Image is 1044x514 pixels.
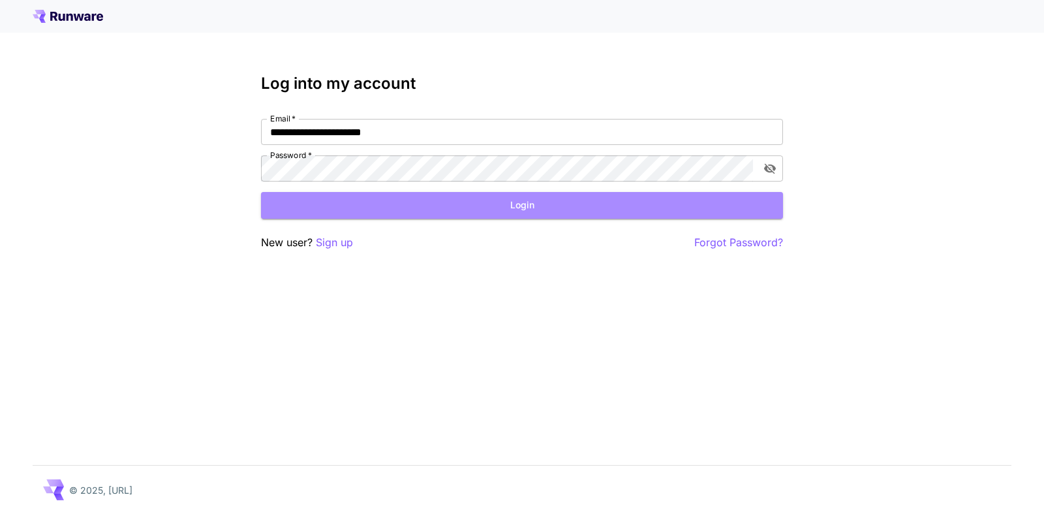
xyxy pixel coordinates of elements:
button: Sign up [316,234,353,251]
p: New user? [261,234,353,251]
label: Email [270,113,296,124]
button: Login [261,192,783,219]
button: Forgot Password? [694,234,783,251]
button: toggle password visibility [758,157,782,180]
h3: Log into my account [261,74,783,93]
label: Password [270,150,312,161]
p: © 2025, [URL] [69,483,132,497]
